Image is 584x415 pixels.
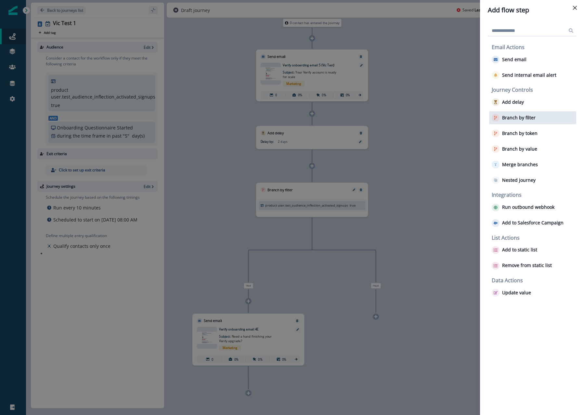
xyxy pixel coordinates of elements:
h2: Data Actions [492,277,576,284]
p: Nested journey [502,178,536,183]
p: Run outbound webhook [502,205,554,210]
p: Add to static list [502,247,537,253]
p: Branch by filter [502,115,536,121]
button: Branch by value [492,145,537,153]
button: Send internal email alert [492,71,556,79]
p: Add to Salesforce Campaign [502,220,564,226]
button: Nested journey [492,176,536,184]
button: Run outbound webhook [492,204,554,211]
button: Branch by token [492,129,538,137]
h2: Journey Controls [492,87,576,93]
p: Send internal email alert [502,73,556,78]
p: Merge branches [502,162,538,167]
p: Update value [502,290,531,296]
button: Close [570,3,580,13]
p: Branch by value [502,146,537,152]
button: Add delay [492,98,524,106]
button: Send email [492,56,526,63]
p: Remove from static list [502,263,552,268]
p: Add delay [502,100,524,105]
button: Branch by filter [492,114,536,122]
button: Add to Salesforce Campaign [492,219,564,227]
h2: List Actions [492,235,576,241]
p: Send email [502,57,526,62]
p: Branch by token [502,131,538,136]
h2: Email Actions [492,44,576,50]
button: Add to static list [492,246,537,254]
h2: Integrations [492,192,576,198]
button: Merge branches [492,161,538,168]
button: Remove from static list [492,262,552,270]
button: Update value [492,289,531,297]
div: Add flow step [488,5,576,15]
